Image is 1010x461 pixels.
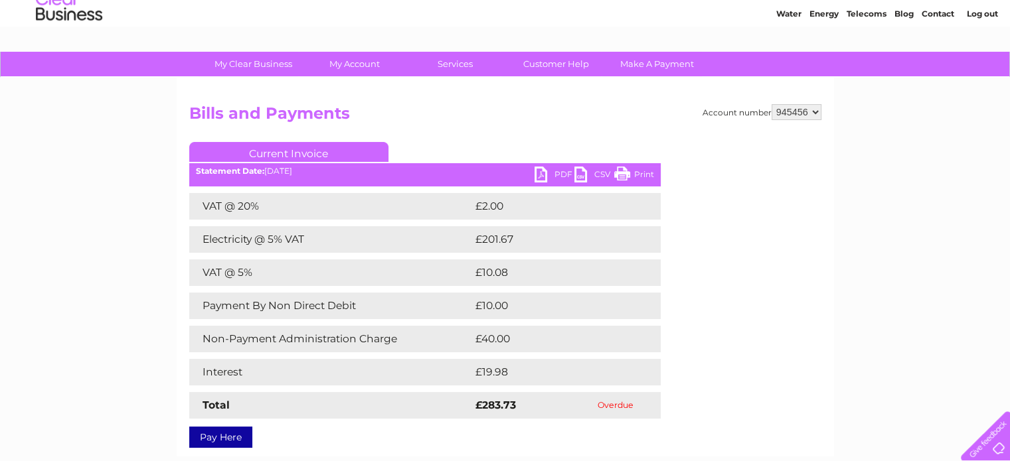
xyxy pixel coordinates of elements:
div: [DATE] [189,166,661,176]
td: £10.08 [472,259,633,286]
a: Blog [894,56,914,66]
a: Make A Payment [602,52,712,76]
a: Customer Help [501,52,611,76]
td: VAT @ 5% [189,259,472,286]
td: £40.00 [472,326,635,352]
td: £201.67 [472,226,636,253]
td: £2.00 [472,193,630,220]
td: £19.98 [472,359,633,385]
td: VAT @ 20% [189,193,472,220]
a: Pay Here [189,427,252,448]
div: Clear Business is a trading name of Verastar Limited (registered in [GEOGRAPHIC_DATA] No. 3667643... [192,7,819,64]
td: Electricity @ 5% VAT [189,226,472,253]
a: CSV [574,166,614,186]
td: Payment By Non Direct Debit [189,293,472,319]
a: Current Invoice [189,142,388,162]
a: Contact [922,56,954,66]
strong: Total [203,399,230,411]
b: Statement Date: [196,166,264,176]
a: My Account [299,52,409,76]
td: Overdue [571,392,661,419]
a: Water [776,56,801,66]
td: £10.00 [472,293,633,319]
a: 0333 014 3131 [760,7,851,23]
td: Non-Payment Administration Charge [189,326,472,352]
a: Log out [966,56,997,66]
img: logo.png [35,34,103,75]
a: PDF [535,166,574,186]
div: Account number [703,104,821,120]
a: Services [400,52,510,76]
h2: Bills and Payments [189,104,821,129]
a: Energy [809,56,839,66]
a: My Clear Business [199,52,308,76]
td: Interest [189,359,472,385]
strong: £283.73 [475,399,516,411]
a: Print [614,166,654,186]
a: Telecoms [847,56,886,66]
